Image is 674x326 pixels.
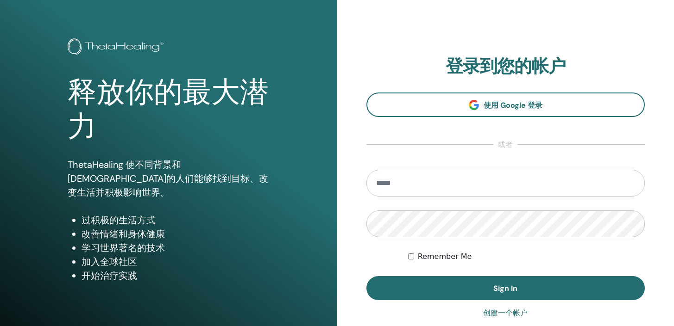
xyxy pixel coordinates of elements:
[484,100,542,110] span: 使用 Google 登录
[82,213,269,227] li: 过积极的生活方式
[82,241,269,255] li: 学习世界著名的技术
[82,269,269,283] li: 开始治疗实践
[483,308,528,319] a: 创建一个帐户
[366,56,645,77] h2: 登录到您的帐户
[408,251,645,262] div: Keep me authenticated indefinitely or until I manually logout
[418,251,472,262] label: Remember Me
[68,75,269,144] h1: 释放你的最大潜力
[82,227,269,241] li: 改善情绪和身体健康
[68,158,269,199] p: ThetaHealing 使不同背景和[DEMOGRAPHIC_DATA]的人们能够找到目标、改变生活并积极影响世界。
[493,283,517,293] span: Sign In
[493,139,517,150] span: 或者
[366,276,645,300] button: Sign In
[82,255,269,269] li: 加入全球社区
[366,92,645,117] a: 使用 Google 登录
